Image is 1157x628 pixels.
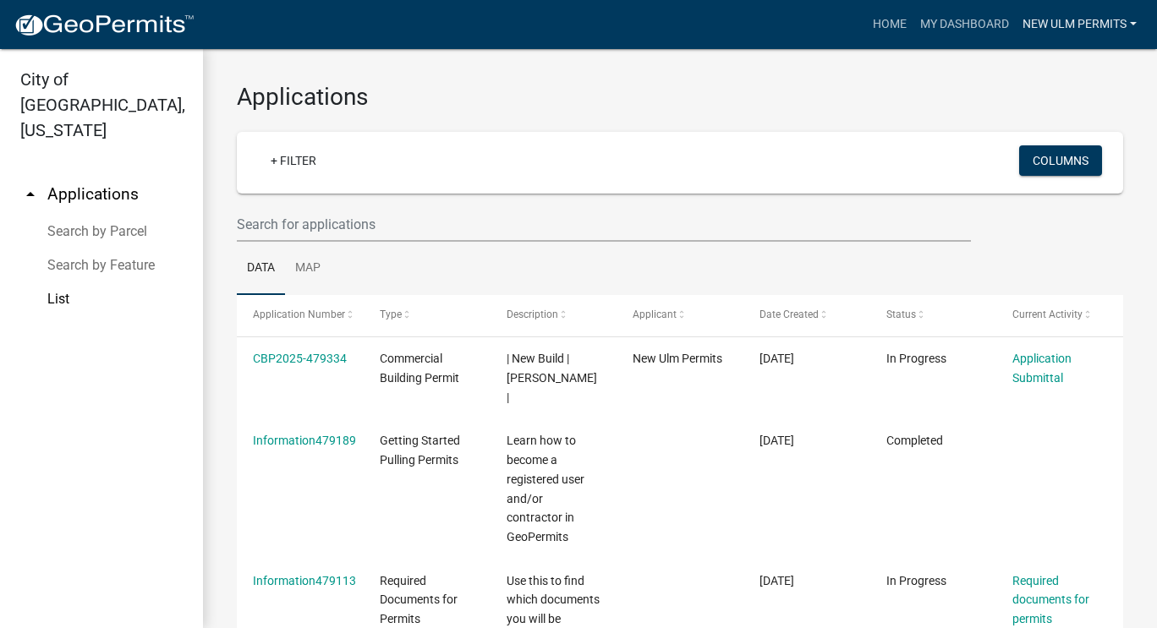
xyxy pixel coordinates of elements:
datatable-header-cell: Type [364,295,491,336]
datatable-header-cell: Current Activity [996,295,1123,336]
span: 09/16/2025 [759,574,794,587]
datatable-header-cell: Applicant [617,295,743,336]
span: New Ulm Permits [633,352,722,365]
h3: Applications [237,83,1123,112]
span: Date Created [759,309,819,320]
i: arrow_drop_up [20,184,41,205]
span: Description [507,309,558,320]
span: Commercial Building Permit [380,352,459,385]
a: My Dashboard [913,8,1016,41]
a: Information479189 [253,434,356,447]
a: Information479113 [253,574,356,587]
datatable-header-cell: Date Created [743,295,870,336]
span: Completed [886,434,943,447]
span: In Progress [886,352,946,365]
span: Getting Started Pulling Permits [380,434,460,467]
span: Learn how to become a registered user and/or contractor in GeoPermits [507,434,584,543]
datatable-header-cell: Description [490,295,617,336]
a: New Ulm Permits [1016,8,1143,41]
span: Applicant [633,309,677,320]
input: Search for applications [237,207,971,242]
span: Status [886,309,916,320]
a: Map [285,242,331,296]
span: Current Activity [1012,309,1083,320]
a: Home [866,8,913,41]
button: Columns [1019,145,1102,176]
a: Application Submittal [1012,352,1072,385]
span: Type [380,309,402,320]
span: Application Number [253,309,345,320]
a: + Filter [257,145,330,176]
span: 09/16/2025 [759,352,794,365]
span: 09/16/2025 [759,434,794,447]
datatable-header-cell: Application Number [237,295,364,336]
span: Required Documents for Permits [380,574,458,626]
span: In Progress [886,574,946,587]
span: | New Build | MICHAEL MCDERMOTT | [507,352,597,404]
a: Data [237,242,285,296]
datatable-header-cell: Status [870,295,997,336]
a: CBP2025-479334 [253,352,347,365]
a: Required documents for permits [1012,574,1089,626]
